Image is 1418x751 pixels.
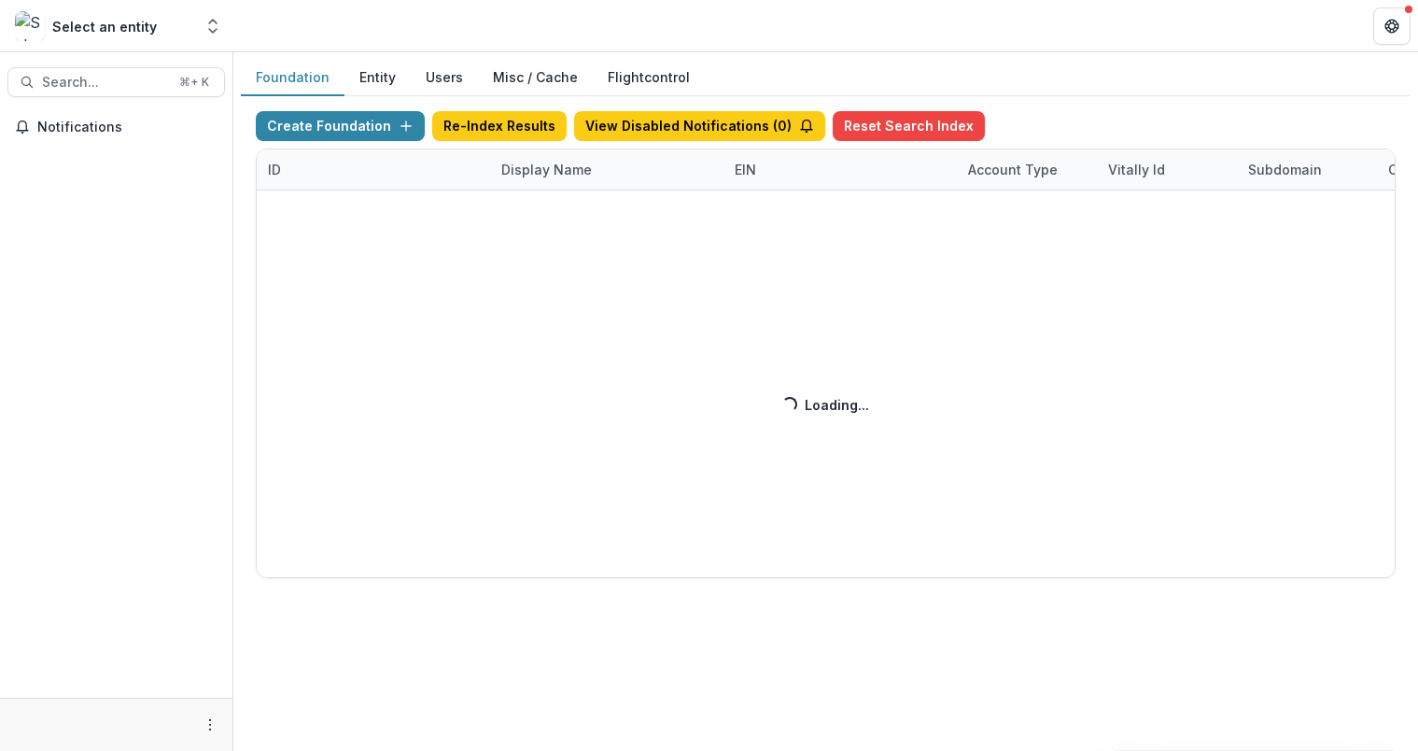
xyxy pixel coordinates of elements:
button: Notifications [7,112,225,142]
span: Search... [42,75,168,91]
img: Select an entity [15,11,45,41]
button: Open entity switcher [200,7,226,45]
button: Search... [7,67,225,97]
button: Get Help [1373,7,1411,45]
div: Select an entity [52,17,157,36]
button: Misc / Cache [478,60,593,96]
a: Flightcontrol [608,67,690,87]
button: Users [411,60,478,96]
button: More [199,714,221,736]
span: Notifications [37,120,218,135]
div: ⌘ + K [175,72,213,92]
button: Entity [344,60,411,96]
button: Foundation [241,60,344,96]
